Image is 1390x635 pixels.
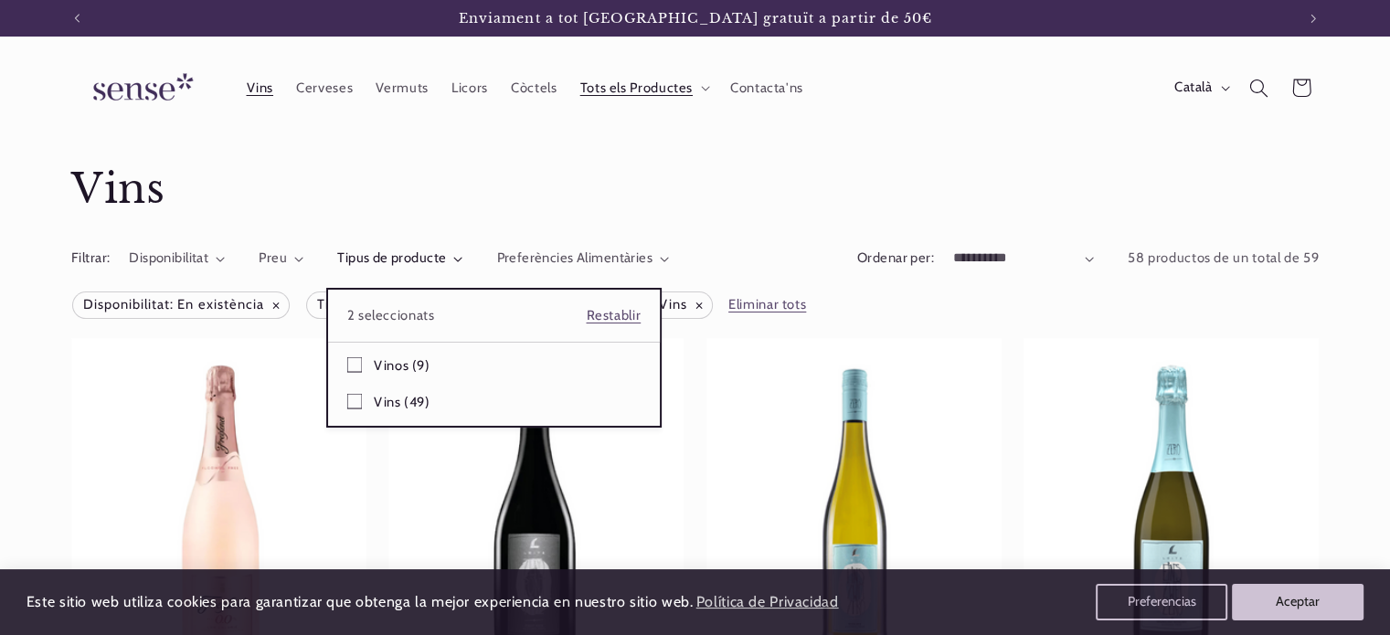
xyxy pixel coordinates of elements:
[1096,584,1227,620] button: Preferencias
[511,79,557,97] span: Còctels
[246,79,273,97] span: Vins
[440,68,499,108] a: Licors
[1232,584,1363,620] button: Aceptar
[459,10,932,26] span: Enviament a tot [GEOGRAPHIC_DATA] gratuït a partir de 50€
[235,68,285,108] a: Vins
[1162,69,1238,106] button: Català
[693,587,841,619] a: Política de Privacidad (opens in a new tab)
[376,79,428,97] span: Vermuts
[580,79,693,97] span: Tots els Productes
[374,394,430,411] span: Vins (49)
[1174,78,1213,98] span: Català
[586,304,641,328] a: Restablir
[296,79,353,97] span: Cerveses
[499,68,568,108] a: Còctels
[365,68,440,108] a: Vermuts
[285,68,365,108] a: Cerveses
[27,593,694,610] span: Este sitio web utiliza cookies para garantizar que obtenga la mejor experiencia en nuestro sitio ...
[71,62,208,114] img: Sense
[347,307,435,323] span: 2 seleccionats
[730,79,803,97] span: Contacta'ns
[1238,67,1280,109] summary: Cerca
[451,79,488,97] span: Licors
[64,55,216,122] a: Sense
[374,357,430,375] span: Vinos (9)
[718,68,814,108] a: Contacta'ns
[568,68,718,108] summary: Tots els Productes
[337,249,463,269] summary: Tipus de producte (2 seleccionat)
